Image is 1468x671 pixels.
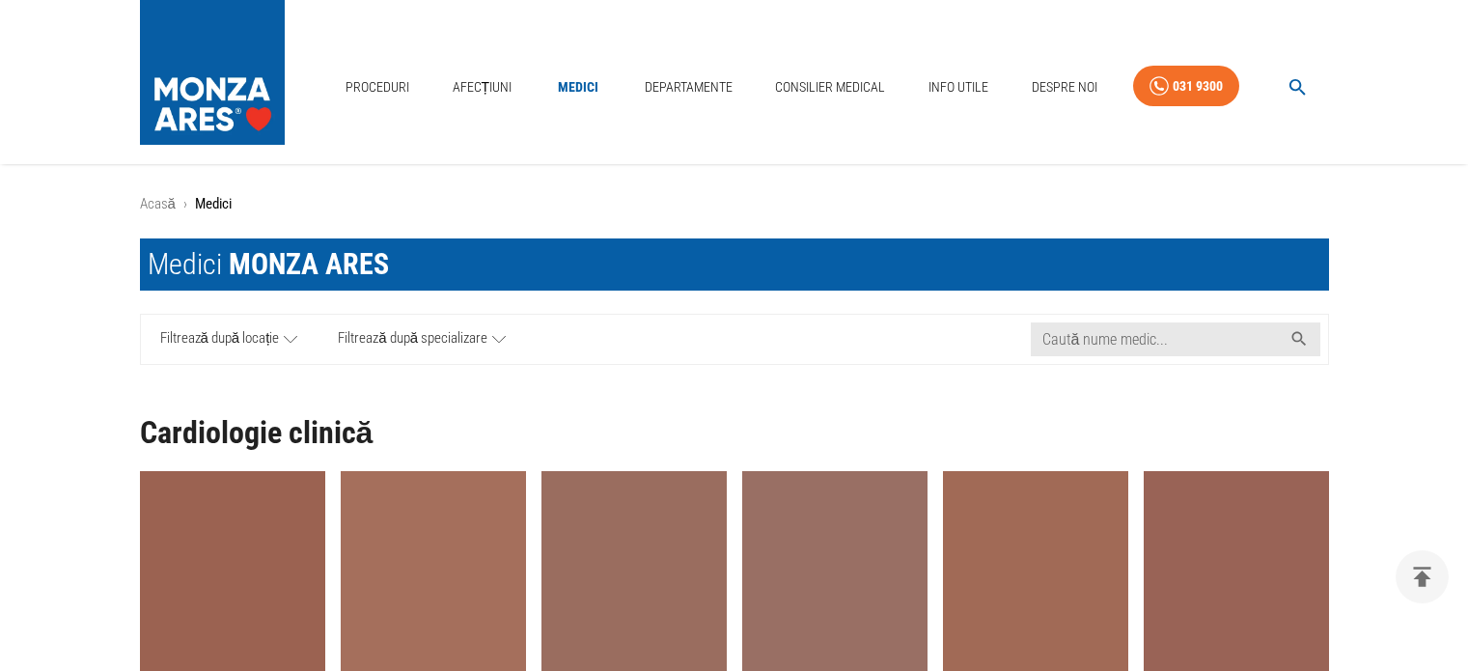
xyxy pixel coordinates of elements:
span: Filtrează după specializare [338,327,487,351]
p: Medici [195,193,232,215]
a: Consilier Medical [767,68,893,107]
li: › [183,193,187,215]
a: Medici [547,68,609,107]
a: Proceduri [338,68,417,107]
div: 031 9300 [1173,74,1223,98]
h1: Cardiologie clinică [140,416,1329,450]
div: Medici [148,246,389,283]
a: Filtrează după specializare [318,315,526,364]
a: Afecțiuni [445,68,520,107]
a: Filtrează după locație [141,315,319,364]
a: Despre Noi [1024,68,1105,107]
a: Acasă [140,195,176,212]
a: Info Utile [921,68,996,107]
a: 031 9300 [1133,66,1239,107]
nav: breadcrumb [140,193,1329,215]
a: Departamente [637,68,740,107]
button: delete [1396,550,1449,603]
span: MONZA ARES [229,247,389,281]
span: Filtrează după locație [160,327,280,351]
